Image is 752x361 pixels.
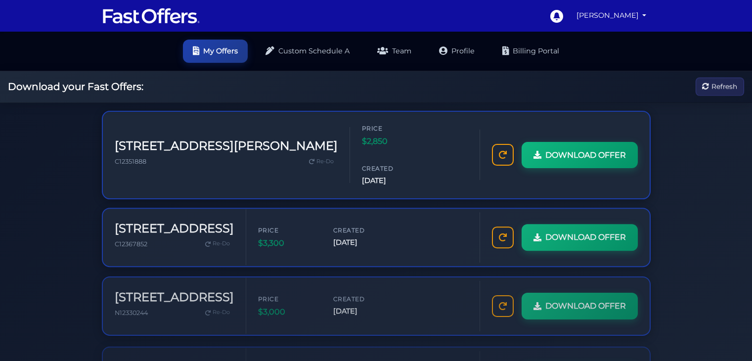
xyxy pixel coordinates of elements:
span: Price [258,292,317,301]
span: [DATE] [362,175,421,186]
a: [PERSON_NAME] [573,6,651,25]
h3: [STREET_ADDRESS] [115,288,234,302]
span: DOWNLOAD OFFER [545,230,626,243]
h3: [STREET_ADDRESS] [115,221,234,235]
a: Profile [429,40,485,63]
span: C12351888 [115,158,146,165]
span: Created [362,164,421,173]
span: Created [333,225,393,234]
span: DOWNLOAD OFFER [545,298,626,311]
a: Re-Do [201,304,234,317]
h2: Download your Fast Offers: [8,81,143,92]
span: C12367852 [115,240,147,247]
a: DOWNLOAD OFFER [522,141,638,168]
a: My Offers [183,40,248,63]
h3: [STREET_ADDRESS][PERSON_NAME] [115,139,338,153]
button: Refresh [696,78,744,96]
span: Re-Do [213,306,230,315]
a: Billing Portal [492,40,569,63]
span: $3,000 [258,304,317,316]
span: [DATE] [333,304,393,315]
span: Created [333,292,393,301]
a: Team [367,40,421,63]
span: Refresh [711,81,737,92]
a: DOWNLOAD OFFER [522,291,638,317]
span: [DATE] [333,236,393,248]
span: $2,850 [362,135,421,148]
span: Price [258,225,317,234]
span: DOWNLOAD OFFER [545,148,626,161]
span: Re-Do [316,157,334,166]
a: Re-Do [201,237,234,250]
a: Re-Do [305,155,338,168]
a: Custom Schedule A [256,40,359,63]
span: Price [362,124,421,133]
span: $3,300 [258,236,317,249]
span: N12330244 [115,307,148,315]
span: Re-Do [213,239,230,248]
a: DOWNLOAD OFFER [522,224,638,250]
